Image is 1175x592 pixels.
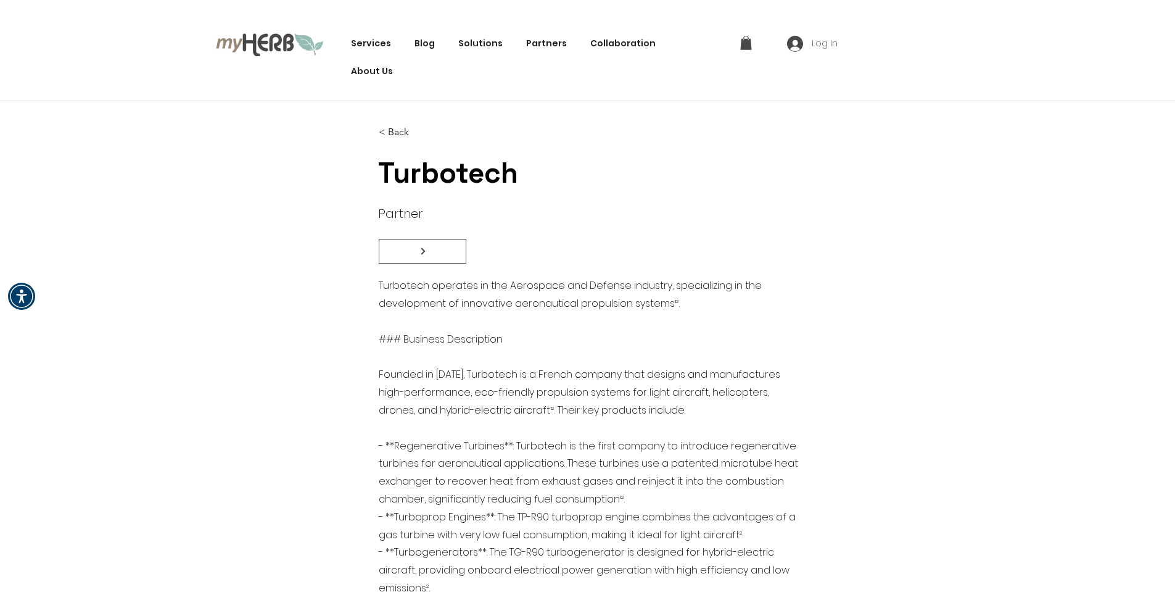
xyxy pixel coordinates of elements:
[584,32,662,55] a: Collaboration
[8,283,35,310] div: Accessibility Menu
[216,31,324,56] img: myHerb Logo
[414,37,435,50] span: Blog
[807,38,842,50] span: Log In
[379,125,409,139] span: < Back
[351,65,393,78] span: About Us
[520,32,573,55] a: Partners
[345,60,399,83] a: About Us
[345,32,397,55] a: Services
[378,205,423,222] span: Partner
[379,120,460,144] a: < Back
[778,32,846,56] button: Log In
[345,32,726,83] nav: Site
[458,37,503,50] span: Solutions
[378,155,518,191] span: Turbotech
[408,32,441,55] a: Blog
[590,37,656,50] span: Collaboration
[351,37,391,50] span: Services
[452,32,509,55] div: Solutions
[526,37,567,50] span: Partners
